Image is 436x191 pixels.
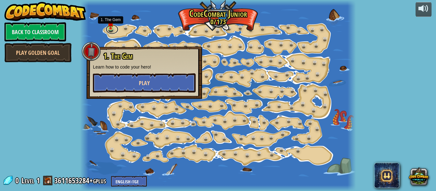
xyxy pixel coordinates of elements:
[93,73,196,92] button: Play
[54,175,108,186] a: 3611653284+gplus
[15,175,21,186] span: 0
[4,2,86,21] img: CodeCombat - Learn how to code by playing a game
[21,175,34,186] span: Level
[139,79,150,87] span: Play
[93,64,196,70] p: Learn how to code your hero!
[4,43,71,62] a: Play Golden Goal
[108,18,114,29] img: level-banner-unstarted.png
[36,175,40,186] span: 1
[103,51,132,62] span: 1. The Gem
[416,2,432,17] button: Adjust volume
[4,22,66,41] a: Back to Classroom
